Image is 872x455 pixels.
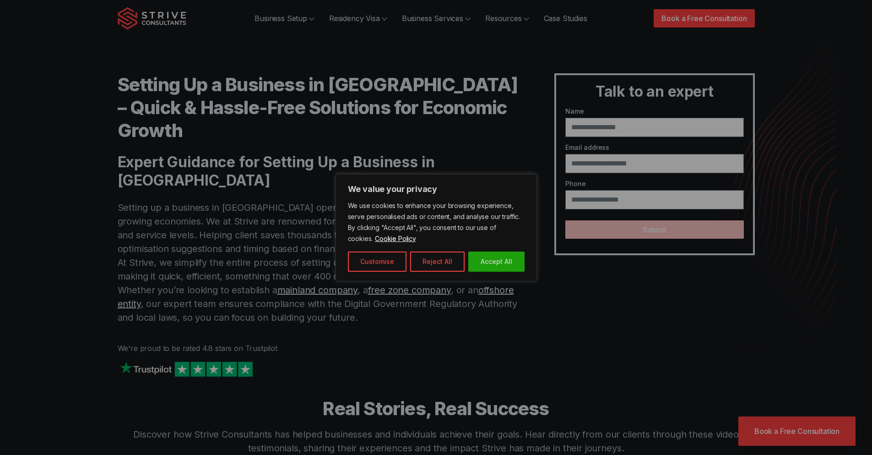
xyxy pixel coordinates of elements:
button: Accept All [468,252,525,272]
button: Customise [348,252,406,272]
a: Cookie Policy [374,234,417,243]
button: Reject All [410,252,465,272]
p: We value your privacy [348,184,525,195]
p: We use cookies to enhance your browsing experience, serve personalised ads or content, and analys... [348,200,525,244]
div: We value your privacy [336,174,537,281]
